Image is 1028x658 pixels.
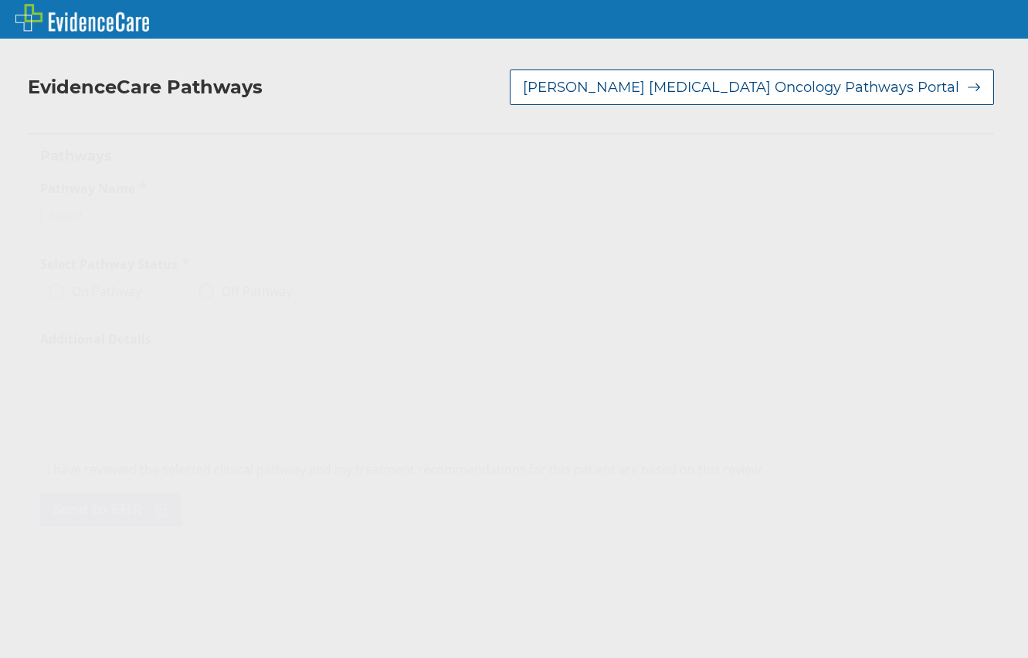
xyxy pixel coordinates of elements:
label: Pathway Name [40,179,982,197]
label: Additional Details [40,331,982,348]
h2: Pathways [40,147,982,165]
label: Off Pathway [198,283,292,299]
span: [PERSON_NAME] [MEDICAL_DATA] Oncology Pathways Portal [523,78,959,97]
label: On Pathway [49,283,141,299]
span: Send to EHR [53,500,142,519]
button: [PERSON_NAME] [MEDICAL_DATA] Oncology Pathways Portal [510,70,994,105]
h2: Select Pathway Status [40,255,505,273]
h2: EvidenceCare Pathways [28,76,263,99]
div: Select... [49,207,93,224]
button: Send to EHR [40,493,182,527]
span: I have reviewed the selected clinical pathway and my treatment recommendations for this patient a... [47,461,764,478]
img: EvidenceCare [15,4,149,32]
